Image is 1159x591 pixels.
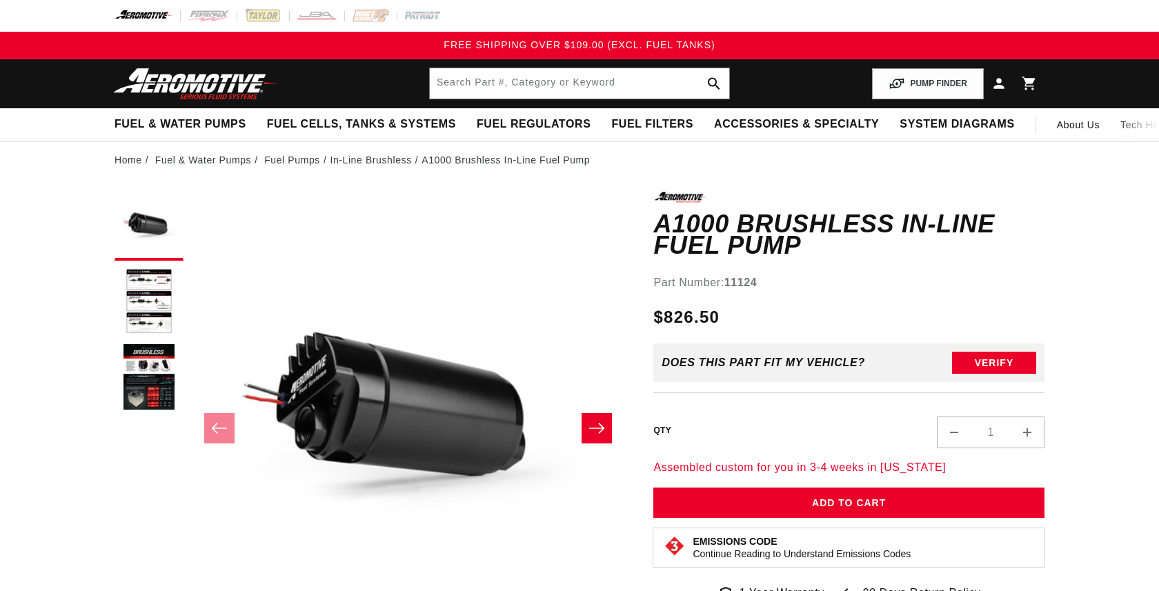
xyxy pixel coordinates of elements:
summary: Fuel Filters [601,108,704,141]
div: Does This part fit My vehicle? [662,357,865,369]
li: A1000 Brushless In-Line Fuel Pump [422,152,590,168]
button: Load image 1 in gallery view [115,192,184,261]
button: Verify [952,352,1036,374]
h1: A1000 Brushless In-Line Fuel Pump [653,213,1044,257]
a: Fuel & Water Pumps [155,152,251,168]
nav: breadcrumbs [115,152,1044,168]
summary: System Diagrams [889,108,1024,141]
li: In-Line Brushless [330,152,422,168]
span: Fuel Cells, Tanks & Systems [267,117,456,132]
summary: Fuel Regulators [466,108,601,141]
button: search button [699,68,729,99]
span: System Diagrams [900,117,1014,132]
summary: Fuel & Water Pumps [104,108,257,141]
a: Home [115,152,142,168]
span: Accessories & Specialty [714,117,879,132]
button: Load image 2 in gallery view [115,268,184,337]
span: About Us [1057,119,1100,130]
button: Add to Cart [653,488,1044,519]
button: Load image 3 in gallery view [115,343,184,412]
button: Slide left [204,413,235,443]
button: PUMP FINDER [872,68,984,99]
p: Assembled custom for you in 3-4 weeks in [US_STATE] [653,459,1044,477]
button: Emissions CodeContinue Reading to Understand Emissions Codes [693,535,911,560]
span: $826.50 [653,305,720,330]
summary: Fuel Cells, Tanks & Systems [257,108,466,141]
strong: Emissions Code [693,536,777,547]
span: Fuel Filters [611,117,693,132]
p: Continue Reading to Understand Emissions Codes [693,548,911,560]
label: QTY [653,425,671,437]
img: Emissions code [664,535,686,557]
input: Search by Part Number, Category or Keyword [430,68,729,99]
strong: 11124 [724,277,757,288]
div: Part Number: [653,274,1044,292]
a: About Us [1047,108,1110,141]
span: FREE SHIPPING OVER $109.00 (EXCL. FUEL TANKS) [444,39,715,50]
span: Fuel Regulators [477,117,591,132]
button: Slide right [582,413,612,443]
img: Aeromotive [110,68,282,100]
summary: Accessories & Specialty [704,108,889,141]
span: Fuel & Water Pumps [115,117,246,132]
a: Fuel Pumps [264,152,320,168]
